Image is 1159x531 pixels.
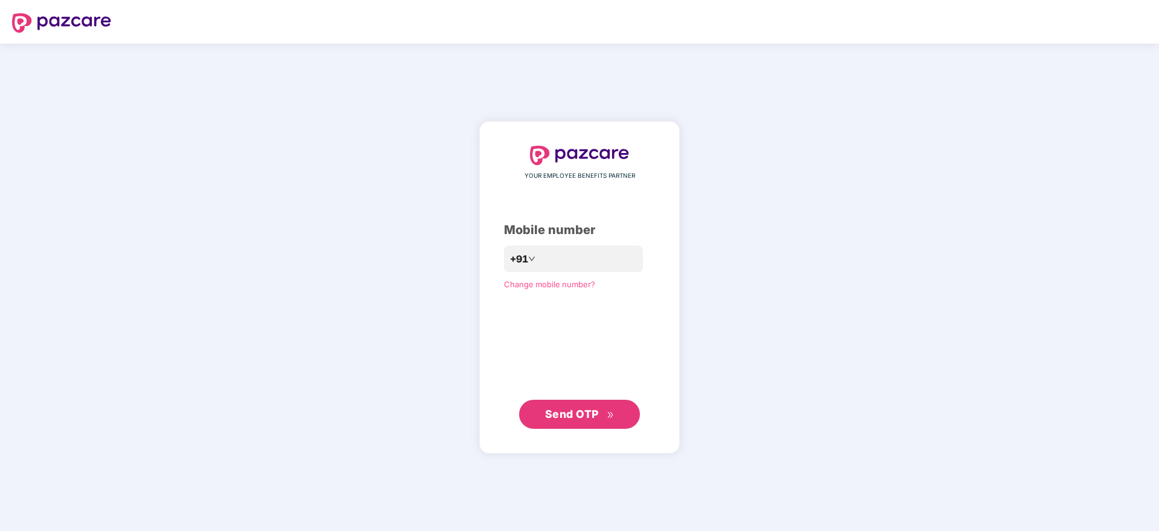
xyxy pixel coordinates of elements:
[528,255,535,262] span: down
[504,221,655,239] div: Mobile number
[607,411,615,419] span: double-right
[510,252,528,267] span: +91
[525,171,635,181] span: YOUR EMPLOYEE BENEFITS PARTNER
[504,279,595,289] a: Change mobile number?
[519,400,640,429] button: Send OTPdouble-right
[12,13,111,33] img: logo
[545,408,599,420] span: Send OTP
[530,146,629,165] img: logo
